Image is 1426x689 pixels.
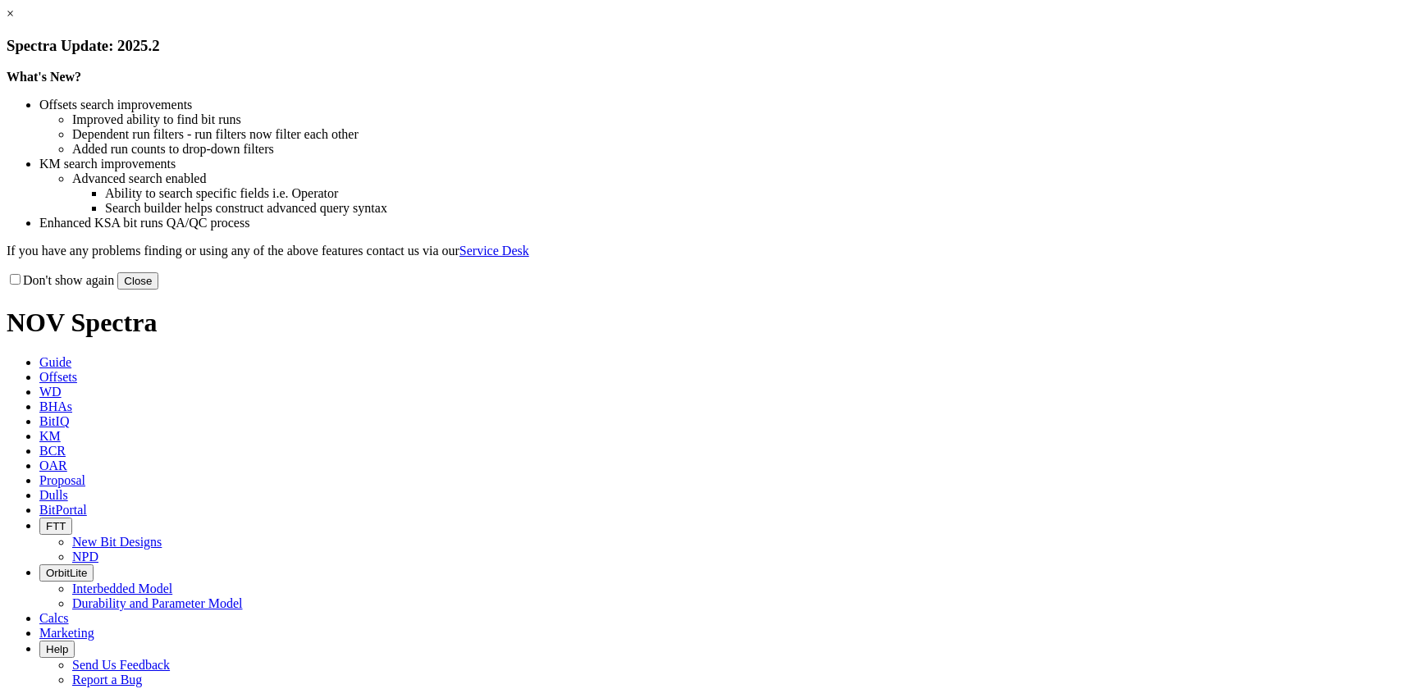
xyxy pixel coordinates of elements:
input: Don't show again [10,274,21,285]
span: KM [39,429,61,443]
span: WD [39,385,62,399]
span: Guide [39,355,71,369]
h1: NOV Spectra [7,308,1419,338]
h3: Spectra Update: 2025.2 [7,37,1419,55]
li: Ability to search specific fields i.e. Operator [105,186,1419,201]
p: If you have any problems finding or using any of the above features contact us via our [7,244,1419,258]
a: Interbedded Model [72,582,172,595]
span: Calcs [39,611,69,625]
label: Don't show again [7,273,114,287]
a: New Bit Designs [72,535,162,549]
span: OrbitLite [46,567,87,579]
a: Durability and Parameter Model [72,596,243,610]
span: BCR [39,444,66,458]
a: × [7,7,14,21]
li: Search builder helps construct advanced query syntax [105,201,1419,216]
li: KM search improvements [39,157,1419,171]
span: Dulls [39,488,68,502]
span: Marketing [39,626,94,640]
strong: What's New? [7,70,81,84]
li: Added run counts to drop-down filters [72,142,1419,157]
span: OAR [39,459,67,472]
a: NPD [72,550,98,564]
span: Proposal [39,473,85,487]
span: Offsets [39,370,77,384]
span: FTT [46,520,66,532]
a: Report a Bug [72,673,142,687]
a: Service Desk [459,244,529,258]
li: Dependent run filters - run filters now filter each other [72,127,1419,142]
button: Close [117,272,158,290]
li: Advanced search enabled [72,171,1419,186]
li: Improved ability to find bit runs [72,112,1419,127]
span: BHAs [39,399,72,413]
li: Offsets search improvements [39,98,1419,112]
span: BitIQ [39,414,69,428]
a: Send Us Feedback [72,658,170,672]
span: BitPortal [39,503,87,517]
li: Enhanced KSA bit runs QA/QC process [39,216,1419,230]
span: Help [46,643,68,655]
